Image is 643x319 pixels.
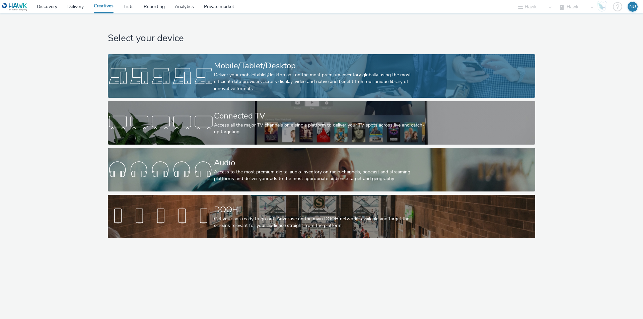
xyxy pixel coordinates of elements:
a: AudioAccess to the most premium digital audio inventory on radio channels, podcast and streaming ... [108,148,535,191]
div: Mobile/Tablet/Desktop [214,60,426,72]
div: Audio [214,157,426,169]
div: Get your ads ready to go out! Advertise on the main DOOH networks available and target the screen... [214,216,426,229]
div: Access to the most premium digital audio inventory on radio channels, podcast and streaming platf... [214,169,426,182]
div: Access all the major TV channels on a single platform to deliver your TV spots across live and ca... [214,122,426,136]
a: Hawk Academy [597,1,610,12]
img: undefined Logo [2,3,27,11]
a: DOOHGet your ads ready to go out! Advertise on the main DOOH networks available and target the sc... [108,195,535,238]
div: Connected TV [214,110,426,122]
div: Deliver your mobile/tablet/desktop ads on the most premium inventory globally using the most effi... [214,72,426,92]
a: Connected TVAccess all the major TV channels on a single platform to deliver your TV spots across... [108,101,535,145]
div: NU [629,2,636,12]
h1: Select your device [108,32,535,45]
a: Mobile/Tablet/DesktopDeliver your mobile/tablet/desktop ads on the most premium inventory globall... [108,54,535,98]
img: Hawk Academy [597,1,607,12]
div: DOOH [214,204,426,216]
